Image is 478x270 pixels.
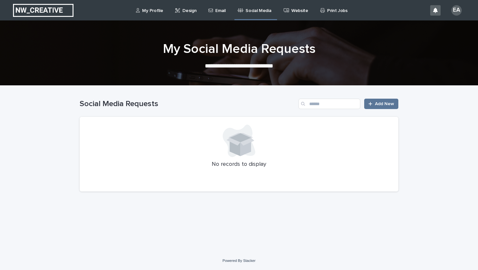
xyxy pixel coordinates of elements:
h1: My Social Media Requests [80,41,398,57]
img: EUIbKjtiSNGbmbK7PdmN [13,4,73,17]
h1: Social Media Requests [80,99,296,109]
input: Search [299,99,360,109]
span: Add New [375,102,394,106]
div: EA [451,5,462,16]
a: Add New [364,99,398,109]
p: No records to display [87,161,391,168]
a: Powered By Stacker [222,259,255,263]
